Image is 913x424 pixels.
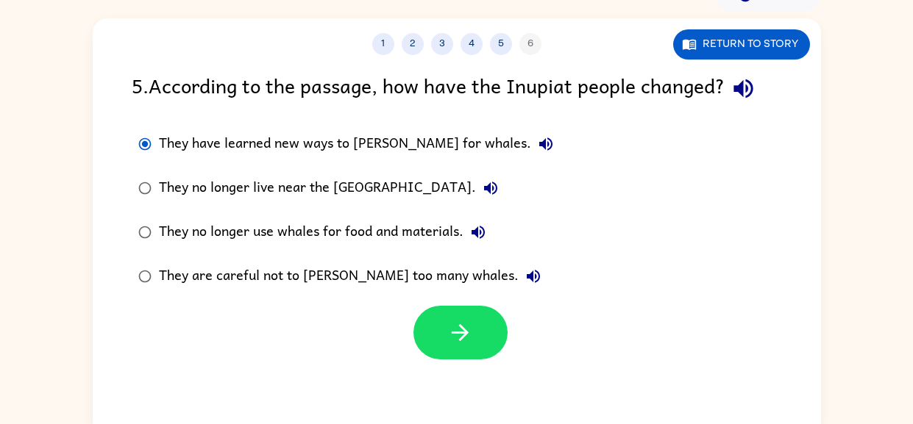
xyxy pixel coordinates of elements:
[490,33,512,55] button: 5
[431,33,453,55] button: 3
[159,173,505,203] div: They no longer live near the [GEOGRAPHIC_DATA].
[402,33,424,55] button: 2
[159,262,548,291] div: They are careful not to [PERSON_NAME] too many whales.
[519,262,548,291] button: They are careful not to [PERSON_NAME] too many whales.
[159,129,561,159] div: They have learned new ways to [PERSON_NAME] for whales.
[132,70,782,107] div: 5 . According to the passage, how have the Inupiat people changed?
[531,129,561,159] button: They have learned new ways to [PERSON_NAME] for whales.
[476,173,505,203] button: They no longer live near the [GEOGRAPHIC_DATA].
[463,218,493,247] button: They no longer use whales for food and materials.
[461,33,483,55] button: 4
[372,33,394,55] button: 1
[159,218,493,247] div: They no longer use whales for food and materials.
[673,29,810,60] button: Return to story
